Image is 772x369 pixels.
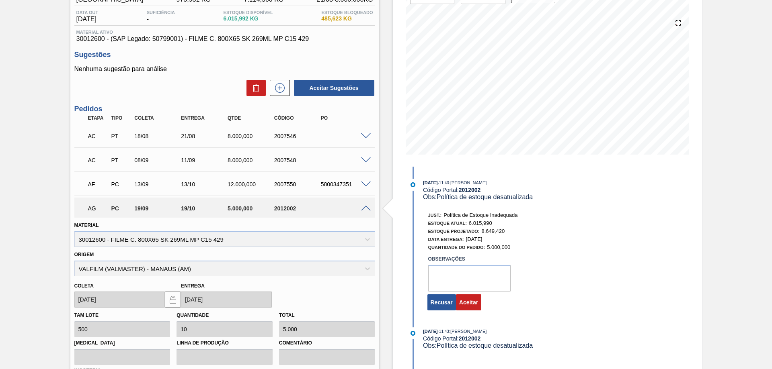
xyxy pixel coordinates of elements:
div: 13/10/2025 [179,181,231,188]
label: [MEDICAL_DATA] [74,337,170,349]
div: Aceitar Sugestões [290,79,375,97]
label: Origem [74,252,94,257]
button: Aceitar Sugestões [294,80,374,96]
div: 19/09/2025 [132,205,185,212]
div: Etapa [86,115,110,121]
div: PO [319,115,371,121]
div: 5800347351 [319,181,371,188]
span: - 11:43 [438,181,449,185]
h3: Pedidos [74,105,375,113]
label: Entrega [181,283,205,289]
h3: Sugestões [74,51,375,59]
div: 21/08/2025 [179,133,231,139]
label: Coleta [74,283,94,289]
label: Tam lote [74,312,99,318]
div: 5.000,000 [226,205,278,212]
span: 485,623 KG [321,16,373,22]
span: Data Entrega: [428,237,464,242]
span: 30012600 - (SAP Legado: 50799001) - FILME C. 800X65 SK 269ML MP C15 429 [76,35,373,43]
span: [DATE] [423,180,437,185]
p: AC [88,157,108,163]
p: Nenhuma sugestão para análise [74,65,375,73]
span: Estoque Projetado: [428,229,480,234]
div: Pedido de Transferência [109,133,133,139]
strong: 2012002 [459,187,481,193]
div: Coleta [132,115,185,121]
span: 5.000,000 [487,244,510,250]
div: 18/08/2025 [132,133,185,139]
div: 2007546 [272,133,324,139]
span: Suficiência [147,10,175,15]
span: 6.015,992 KG [224,16,273,22]
div: Excluir Sugestões [242,80,266,96]
label: Material [74,222,99,228]
button: Aceitar [456,294,481,310]
button: locked [165,292,181,308]
div: 2012002 [272,205,324,212]
div: 8.000,000 [226,157,278,163]
div: Nova sugestão [266,80,290,96]
p: AG [88,205,108,212]
label: Quantidade [177,312,209,318]
div: Entrega [179,115,231,121]
span: [DATE] [423,329,437,334]
div: Aguardando Aprovação do Gestor [86,200,110,217]
img: locked [168,295,178,304]
label: Total [279,312,295,318]
img: atual [411,182,415,187]
p: AC [88,133,108,139]
span: Estoque Bloqueado [321,10,373,15]
div: Aguardando Composição de Carga [86,127,110,145]
label: Observações [428,253,511,265]
input: dd/mm/yyyy [181,292,272,308]
span: Obs: Política de estoque desatualizada [423,194,533,200]
div: Código Portal: [423,335,614,342]
span: [DATE] [466,236,482,242]
div: 19/10/2025 [179,205,231,212]
div: 2007550 [272,181,324,188]
div: Qtde [226,115,278,121]
span: Obs: Política de estoque desatualizada [423,342,533,349]
div: Tipo [109,115,133,121]
span: Quantidade do Pedido: [428,245,485,250]
span: Just.: [428,213,442,218]
div: Pedido de Transferência [109,157,133,163]
div: Aguardando Faturamento [86,175,110,193]
div: 12.000,000 [226,181,278,188]
div: Aguardando Composição de Carga [86,151,110,169]
div: Código Portal: [423,187,614,193]
span: Material ativo [76,30,373,35]
div: 13/09/2025 [132,181,185,188]
strong: 2012002 [459,335,481,342]
span: 8.649,420 [481,228,505,234]
img: atual [411,331,415,336]
div: 11/09/2025 [179,157,231,163]
label: Comentário [279,337,375,349]
button: Recusar [427,294,456,310]
span: : [PERSON_NAME] [449,329,487,334]
label: Linha de Produção [177,337,273,349]
div: Código [272,115,324,121]
span: Estoque Disponível [224,10,273,15]
span: 6.015,990 [469,220,492,226]
span: - 11:43 [438,329,449,334]
span: Estoque Atual: [428,221,467,226]
span: Política de Estoque Inadequada [443,212,517,218]
div: - [145,10,177,23]
div: Pedido de Compra [109,181,133,188]
span: [DATE] [76,16,99,23]
div: Pedido de Compra [109,205,133,212]
div: 8.000,000 [226,133,278,139]
input: dd/mm/yyyy [74,292,165,308]
span: : [PERSON_NAME] [449,180,487,185]
div: 2007548 [272,157,324,163]
span: Data out [76,10,99,15]
div: 08/09/2025 [132,157,185,163]
p: AF [88,181,108,188]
